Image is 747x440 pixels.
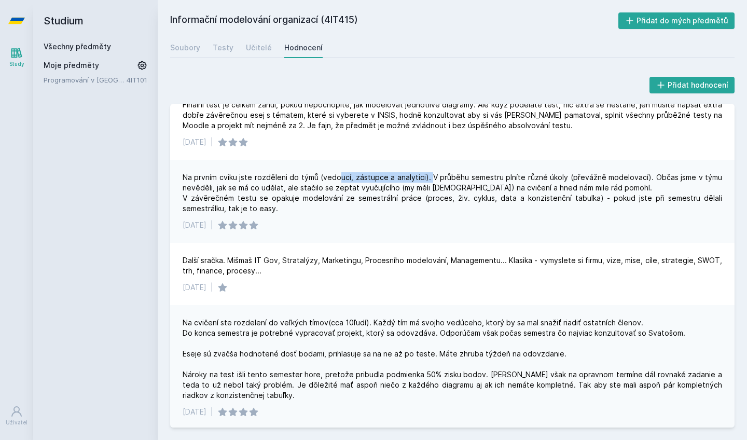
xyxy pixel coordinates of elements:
[44,42,111,51] a: Všechny předměty
[211,137,213,147] div: |
[183,220,206,230] div: [DATE]
[44,75,127,85] a: Programování v [GEOGRAPHIC_DATA]
[246,43,272,53] div: Učitelé
[211,407,213,417] div: |
[284,37,323,58] a: Hodnocení
[127,76,147,84] a: 4IT101
[2,42,31,73] a: Study
[213,43,233,53] div: Testy
[213,37,233,58] a: Testy
[183,255,722,276] div: Další sračka. Mišmaš IT Gov, Stratalýzy, Marketingu, Procesního modelování, Managementu... Klasik...
[183,407,206,417] div: [DATE]
[246,37,272,58] a: Učitelé
[618,12,735,29] button: Přidat do mých předmětů
[183,282,206,293] div: [DATE]
[649,77,735,93] button: Přidat hodnocení
[183,172,722,214] div: Na prvním cviku jste rozděleni do týmů (vedoucí, zástupce a analytici). V průběhu semestru plníte...
[183,137,206,147] div: [DATE]
[9,60,24,68] div: Study
[211,282,213,293] div: |
[44,60,99,71] span: Moje předměty
[183,318,722,401] div: Na cvičení ste rozdelení do veľkých tímov(cca 10ľudí). Každý tím má svojho vedúceho, ktorý by sa ...
[211,220,213,230] div: |
[170,37,200,58] a: Soubory
[2,400,31,432] a: Uživatel
[170,12,618,29] h2: Informační modelování organizací (4IT415)
[170,43,200,53] div: Soubory
[284,43,323,53] div: Hodnocení
[6,419,27,427] div: Uživatel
